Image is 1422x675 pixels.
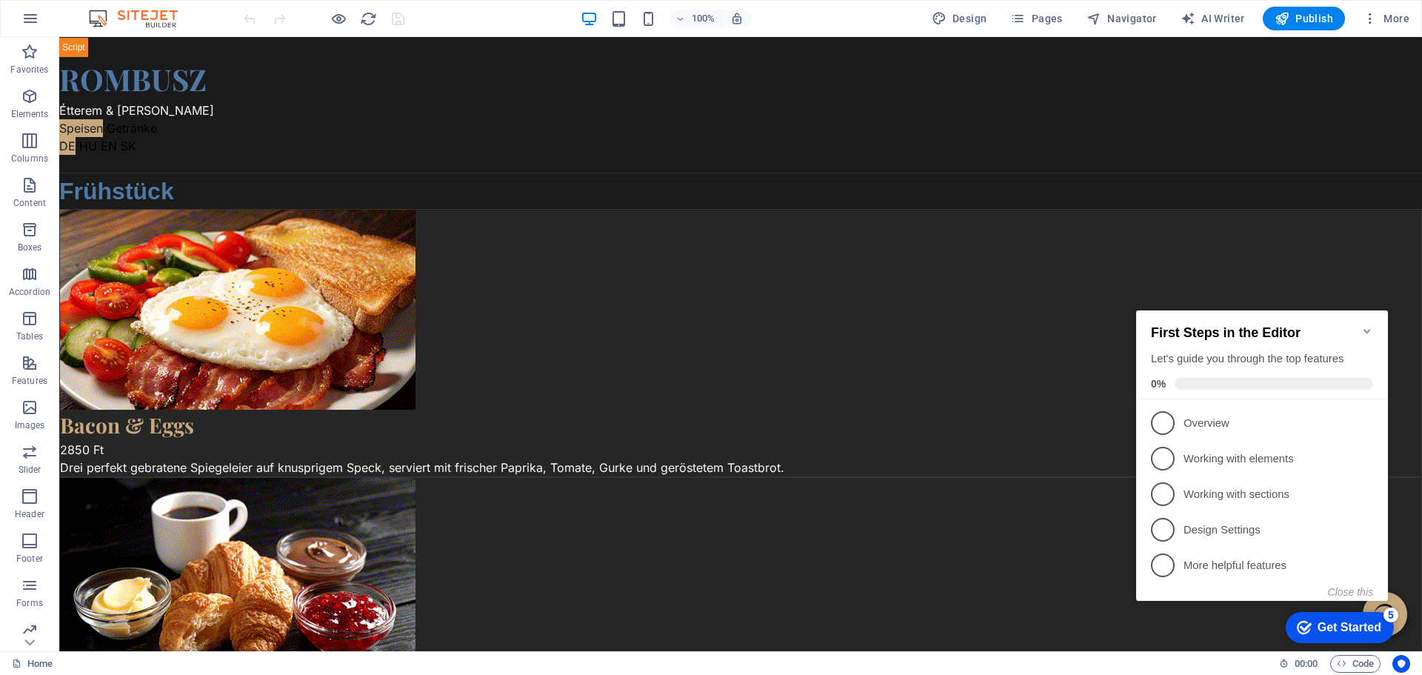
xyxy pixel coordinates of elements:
li: More helpful features [6,259,258,294]
span: AI Writer [1181,11,1245,26]
div: Get Started 5 items remaining, 0% complete [156,323,264,354]
button: Pages [1004,7,1068,30]
a: Click to cancel selection. Double-click to open Pages [12,655,53,673]
button: Click here to leave preview mode and continue editing [330,10,347,27]
button: AI Writer [1175,7,1251,30]
p: Overview [53,127,231,142]
li: Working with sections [6,187,258,223]
p: Boxes [18,242,42,253]
p: Accordion [9,286,50,298]
span: : [1305,658,1307,669]
p: Tables [16,330,43,342]
div: Minimize checklist [231,36,243,48]
p: Forms [16,597,43,609]
div: 5 [253,319,268,333]
span: Pages [1010,11,1062,26]
li: Working with elements [6,152,258,187]
p: Header [15,508,44,520]
button: More [1357,7,1415,30]
button: Close this [198,297,243,309]
p: Slider [19,464,41,476]
button: Publish [1263,7,1345,30]
p: Columns [11,153,48,164]
div: Get Started [187,332,251,345]
p: Favorites [10,64,48,76]
p: Content [13,197,46,209]
div: Design (Ctrl+Alt+Y) [926,7,993,30]
span: Code [1337,655,1374,673]
span: More [1363,11,1409,26]
span: Publish [1275,11,1333,26]
h6: 100% [692,10,715,27]
button: Design [926,7,993,30]
p: Elements [11,108,49,120]
span: 0% [21,89,44,101]
img: Editor Logo [85,10,196,27]
p: Working with sections [53,198,231,213]
button: 100% [670,10,722,27]
i: On resize automatically adjust zoom level to fit chosen device. [730,12,744,25]
p: Images [15,419,45,431]
button: Usercentrics [1392,655,1410,673]
div: Let's guide you through the top features [21,62,243,78]
h6: Session time [1279,655,1318,673]
span: Navigator [1086,11,1157,26]
p: Features [12,375,47,387]
h2: First Steps in the Editor [21,36,243,52]
span: 00 00 [1295,655,1318,673]
p: Working with elements [53,162,231,178]
li: Design Settings [6,223,258,259]
p: More helpful features [53,269,231,285]
button: reload [359,10,377,27]
button: Code [1330,655,1381,673]
p: Design Settings [53,233,231,249]
span: Design [932,11,987,26]
i: Reload page [360,10,377,27]
button: Navigator [1081,7,1163,30]
p: Footer [16,553,43,565]
li: Overview [6,116,258,152]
